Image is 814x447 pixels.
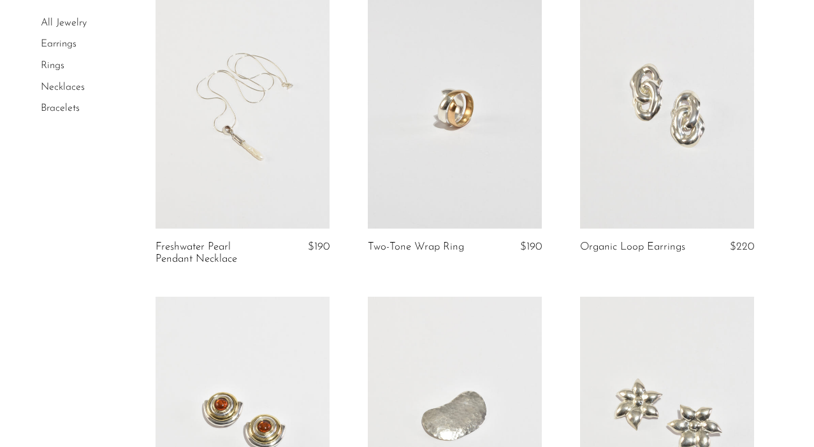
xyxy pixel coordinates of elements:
a: Rings [41,60,64,71]
a: Earrings [41,39,76,50]
a: All Jewelry [41,18,87,28]
a: Bracelets [41,103,80,113]
span: $190 [520,241,542,252]
span: $220 [730,241,754,252]
a: Necklaces [41,82,85,92]
a: Two-Tone Wrap Ring [368,241,464,253]
a: Freshwater Pearl Pendant Necklace [156,241,270,265]
span: $190 [308,241,330,252]
a: Organic Loop Earrings [580,241,685,253]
